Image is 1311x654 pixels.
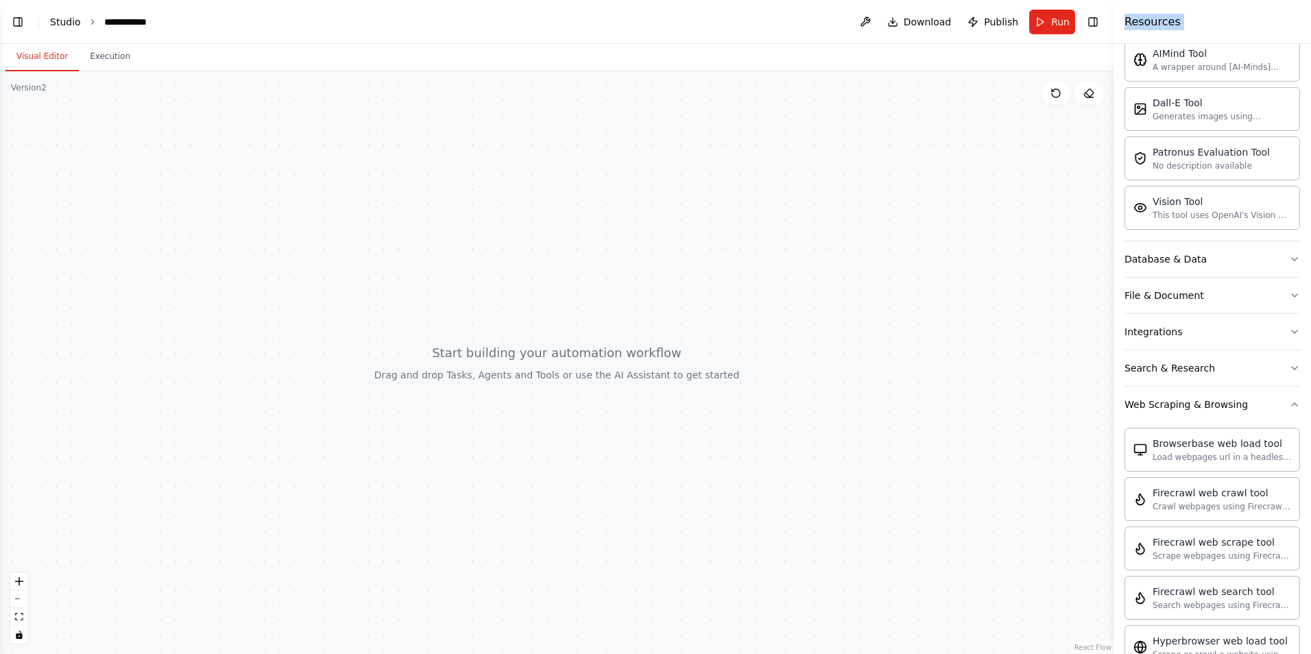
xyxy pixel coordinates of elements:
[1153,210,1291,221] div: This tool uses OpenAI's Vision API to describe the contents of an image.
[79,43,141,71] button: Execution
[1124,325,1182,339] div: Integrations
[10,590,28,608] button: zoom out
[11,82,47,93] div: Version 2
[1133,492,1147,506] img: Firecrawlcrawlwebsitetool
[1153,550,1291,561] div: Scrape webpages using Firecrawl and return the contents
[1153,160,1270,171] div: No description available
[1153,47,1291,60] div: AIMind Tool
[10,608,28,626] button: fit view
[1133,443,1147,457] img: Browserbaseloadtool
[1124,252,1207,266] div: Database & Data
[1124,387,1300,422] button: Web Scraping & Browsing
[10,572,28,590] button: zoom in
[5,43,79,71] button: Visual Editor
[1153,62,1291,73] div: A wrapper around [AI-Minds]([URL][DOMAIN_NAME]). Useful for when you need answers to questions fr...
[1124,289,1204,302] div: File & Document
[1124,32,1300,241] div: AI & Machine Learning
[8,12,27,32] button: Show left sidebar
[1153,600,1291,611] div: Search webpages using Firecrawl and return the results
[10,572,28,644] div: React Flow controls
[1153,195,1291,208] div: Vision Tool
[1124,350,1300,386] button: Search & Research
[50,15,167,29] nav: breadcrumb
[1133,591,1147,605] img: Firecrawlsearchtool
[1133,102,1147,116] img: Dalletool
[882,10,957,34] button: Download
[1051,15,1070,29] span: Run
[1153,585,1291,598] div: Firecrawl web search tool
[962,10,1024,34] button: Publish
[1153,501,1291,512] div: Crawl webpages using Firecrawl and return the contents
[1133,640,1147,654] img: Hyperbrowserloadtool
[1153,145,1270,159] div: Patronus Evaluation Tool
[1124,278,1300,313] button: File & Document
[904,15,952,29] span: Download
[1133,201,1147,215] img: Visiontool
[1153,452,1291,463] div: Load webpages url in a headless browser using Browserbase and return the contents
[10,626,28,644] button: toggle interactivity
[1029,10,1075,34] button: Run
[1153,535,1291,549] div: Firecrawl web scrape tool
[1133,53,1147,66] img: Aimindtool
[1133,152,1147,165] img: Patronusevaltool
[1153,437,1291,450] div: Browserbase web load tool
[1133,542,1147,555] img: Firecrawlscrapewebsitetool
[1124,314,1300,350] button: Integrations
[1124,241,1300,277] button: Database & Data
[1124,14,1181,30] h4: Resources
[50,16,81,27] a: Studio
[1153,634,1291,648] div: Hyperbrowser web load tool
[1124,398,1248,411] div: Web Scraping & Browsing
[1124,361,1215,375] div: Search & Research
[984,15,1018,29] span: Publish
[1153,96,1291,110] div: Dall-E Tool
[1074,644,1111,651] a: React Flow attribution
[1153,486,1291,500] div: Firecrawl web crawl tool
[1153,111,1291,122] div: Generates images using OpenAI's Dall-E model.
[1083,12,1103,32] button: Hide right sidebar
